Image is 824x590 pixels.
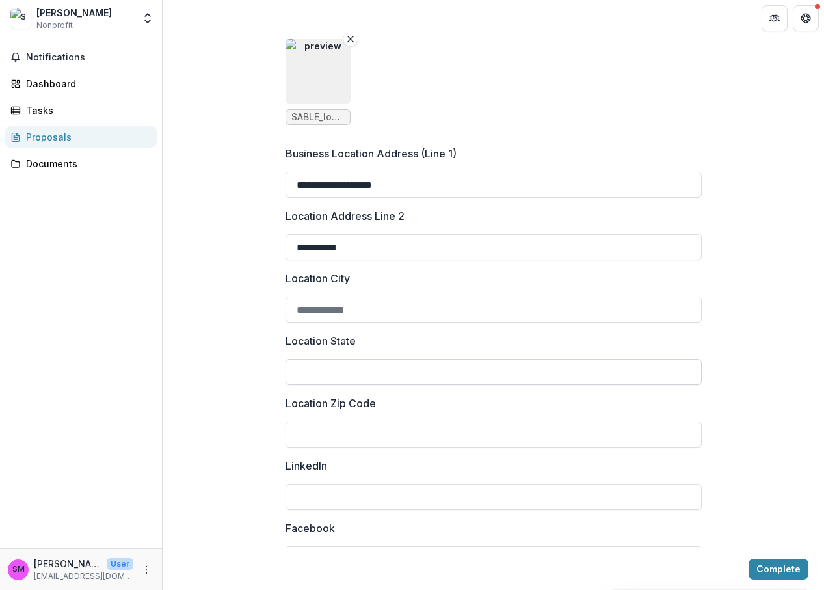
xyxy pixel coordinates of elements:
button: Remove File [343,31,358,47]
p: LinkedIn [286,458,327,474]
a: Tasks [5,100,157,121]
div: Remove FilepreviewSABLE_logo_circle.png [286,39,351,125]
p: [PERSON_NAME] [34,557,101,570]
button: Get Help [793,5,819,31]
a: Proposals [5,126,157,148]
img: shanti mayers [10,8,31,29]
p: [EMAIL_ADDRESS][DOMAIN_NAME] [34,570,133,582]
p: Location Zip Code [286,396,376,411]
button: Notifications [5,47,157,68]
p: Business Location Address (Line 1) [286,146,457,161]
div: Dashboard [26,77,146,90]
div: Proposals [26,130,146,144]
span: SABLE_logo_circle.png [291,112,345,123]
div: Documents [26,157,146,170]
a: Documents [5,153,157,174]
span: Notifications [26,52,152,63]
p: User [107,558,133,570]
button: Open entity switcher [139,5,157,31]
span: Nonprofit [36,20,73,31]
p: Location Address Line 2 [286,208,405,224]
p: Location City [286,271,350,286]
p: Facebook [286,520,335,536]
div: [PERSON_NAME] [36,6,112,20]
p: Location State [286,333,356,349]
button: More [139,562,154,578]
div: Shanti Mayers [12,565,25,574]
div: Tasks [26,103,146,117]
button: Complete [749,559,808,580]
button: Partners [762,5,788,31]
img: preview [286,39,351,104]
a: Dashboard [5,73,157,94]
